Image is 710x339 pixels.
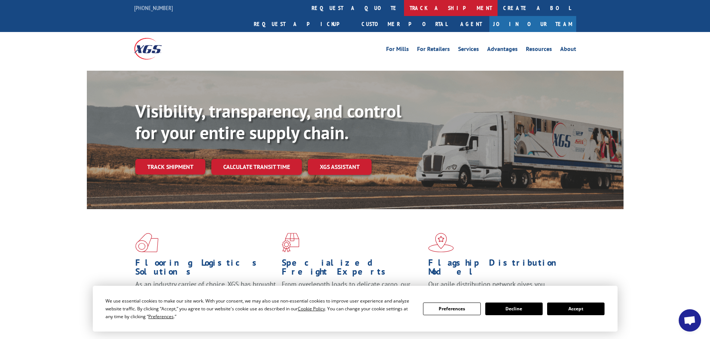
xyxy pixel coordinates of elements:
[417,46,450,54] a: For Retailers
[93,286,618,332] div: Cookie Consent Prompt
[298,306,325,312] span: Cookie Policy
[282,258,423,280] h1: Specialized Freight Experts
[386,46,409,54] a: For Mills
[211,159,302,175] a: Calculate transit time
[248,16,356,32] a: Request a pickup
[679,309,701,332] div: Open chat
[135,258,276,280] h1: Flooring Logistics Solutions
[423,303,480,315] button: Preferences
[453,16,489,32] a: Agent
[489,16,576,32] a: Join Our Team
[485,303,543,315] button: Decline
[282,280,423,313] p: From overlength loads to delicate cargo, our experienced staff knows the best way to move your fr...
[428,233,454,252] img: xgs-icon-flagship-distribution-model-red
[135,159,205,175] a: Track shipment
[526,46,552,54] a: Resources
[135,99,401,144] b: Visibility, transparency, and control for your entire supply chain.
[428,280,565,297] span: Our agile distribution network gives you nationwide inventory management on demand.
[560,46,576,54] a: About
[148,313,174,320] span: Preferences
[547,303,605,315] button: Accept
[135,280,276,306] span: As an industry carrier of choice, XGS has brought innovation and dedication to flooring logistics...
[282,233,299,252] img: xgs-icon-focused-on-flooring-red
[308,159,372,175] a: XGS ASSISTANT
[356,16,453,32] a: Customer Portal
[487,46,518,54] a: Advantages
[105,297,414,320] div: We use essential cookies to make our site work. With your consent, we may also use non-essential ...
[135,233,158,252] img: xgs-icon-total-supply-chain-intelligence-red
[458,46,479,54] a: Services
[428,258,569,280] h1: Flagship Distribution Model
[134,4,173,12] a: [PHONE_NUMBER]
